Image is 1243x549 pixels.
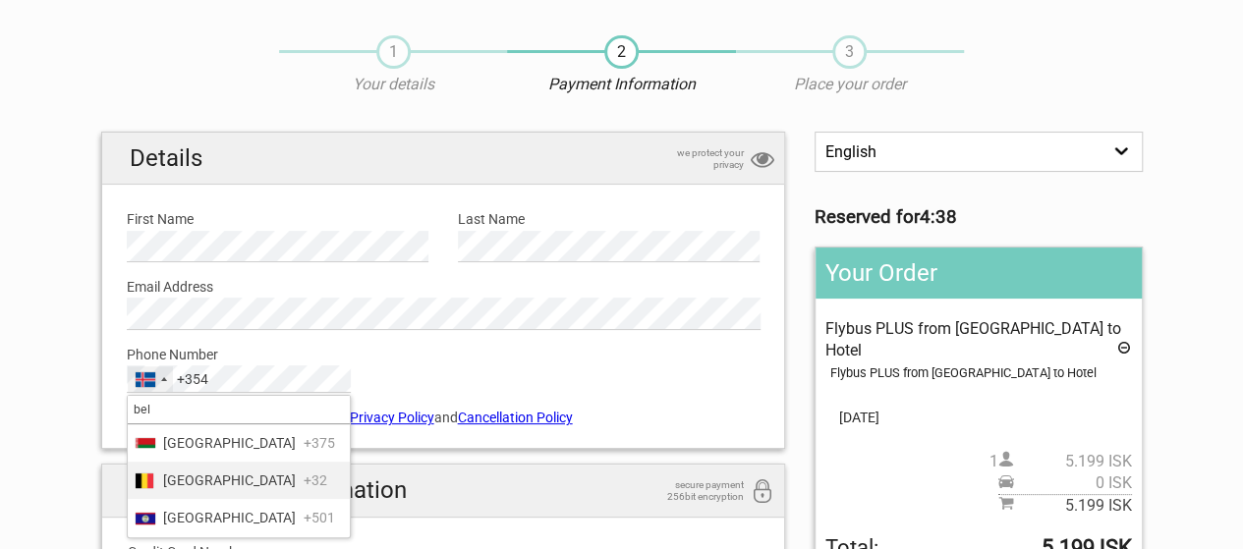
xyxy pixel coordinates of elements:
[28,34,222,50] p: We're away right now. Please check back later!
[1014,495,1132,517] span: 5.199 ISK
[127,208,428,230] label: First Name
[127,276,761,298] label: Email Address
[736,74,964,95] p: Place your order
[646,147,744,171] span: we protect your privacy
[998,472,1132,494] span: Pickup price
[1014,451,1132,472] span: 5.199 ISK
[102,133,785,185] h2: Details
[163,507,296,528] span: [GEOGRAPHIC_DATA]
[998,494,1132,517] span: Subtotal
[128,424,350,537] ul: List of countries
[163,469,296,491] span: [GEOGRAPHIC_DATA]
[920,206,957,228] strong: 4:38
[163,432,296,454] span: [GEOGRAPHIC_DATA]
[304,432,335,454] span: +375
[128,366,208,392] button: Selected country
[304,469,327,491] span: +32
[830,362,1131,384] div: Flybus PLUS from [GEOGRAPHIC_DATA] to Hotel
[751,479,774,506] i: 256bit encryption
[832,35,867,69] span: 3
[127,407,761,428] label: I agree to the , and
[815,206,1142,228] h3: Reserved for
[751,147,774,174] i: privacy protection
[127,344,761,365] label: Phone Number
[279,74,507,95] p: Your details
[458,208,760,230] label: Last Name
[458,410,573,425] a: Cancellation Policy
[128,396,350,423] input: Search
[350,410,434,425] a: Privacy Policy
[177,368,208,390] div: +354
[825,407,1131,428] span: [DATE]
[646,479,744,503] span: secure payment 256bit encryption
[507,74,735,95] p: Payment Information
[1014,472,1132,494] span: 0 ISK
[825,319,1121,359] span: Flybus PLUS from [GEOGRAPHIC_DATA] to Hotel
[226,30,250,54] button: Open LiveChat chat widget
[816,247,1141,299] h2: Your Order
[102,465,785,517] h2: Card Payment Information
[989,451,1132,472] span: 1 person(s)
[304,507,335,528] span: +501
[376,35,411,69] span: 1
[604,35,639,69] span: 2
